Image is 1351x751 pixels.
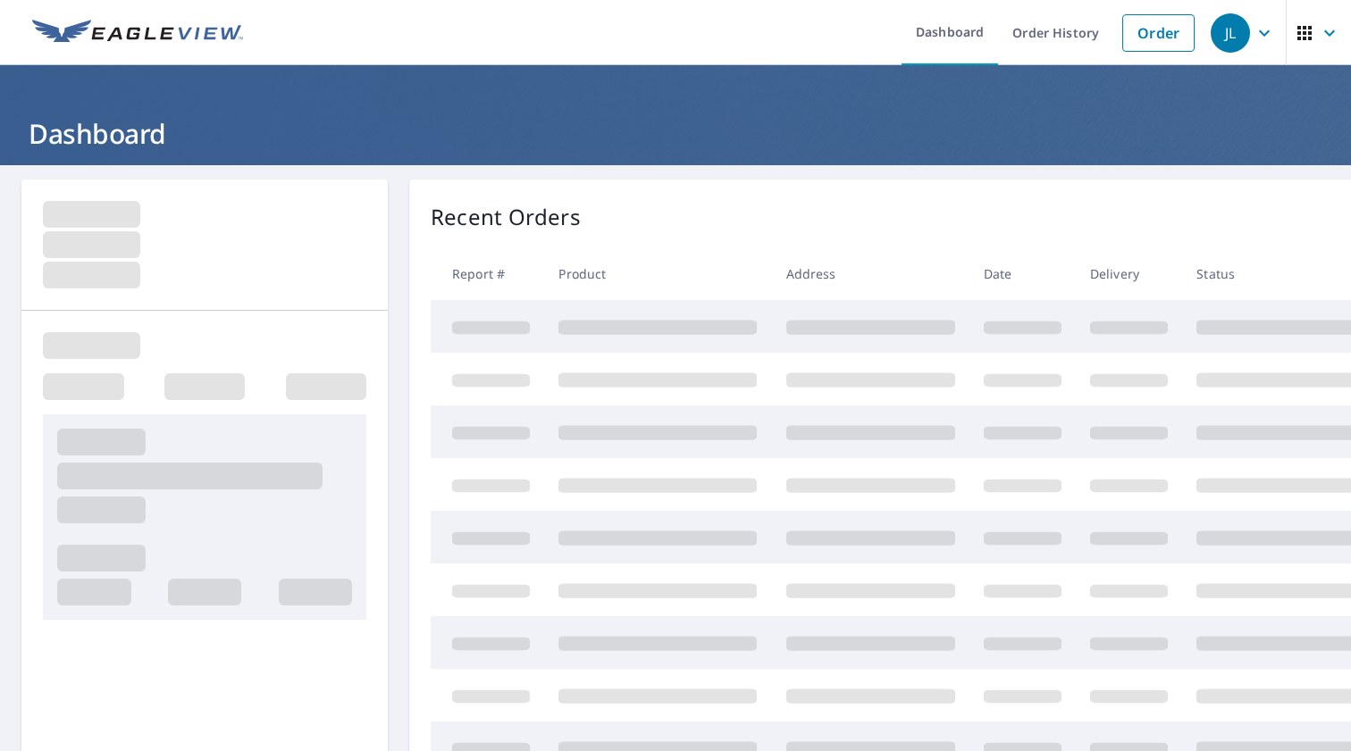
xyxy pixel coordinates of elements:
div: JL [1211,13,1250,53]
p: Recent Orders [431,201,581,233]
img: EV Logo [32,20,243,46]
a: Order [1122,14,1195,52]
h1: Dashboard [21,115,1330,152]
th: Product [544,247,771,300]
th: Report # [431,247,544,300]
th: Delivery [1076,247,1182,300]
th: Date [969,247,1076,300]
th: Address [772,247,969,300]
